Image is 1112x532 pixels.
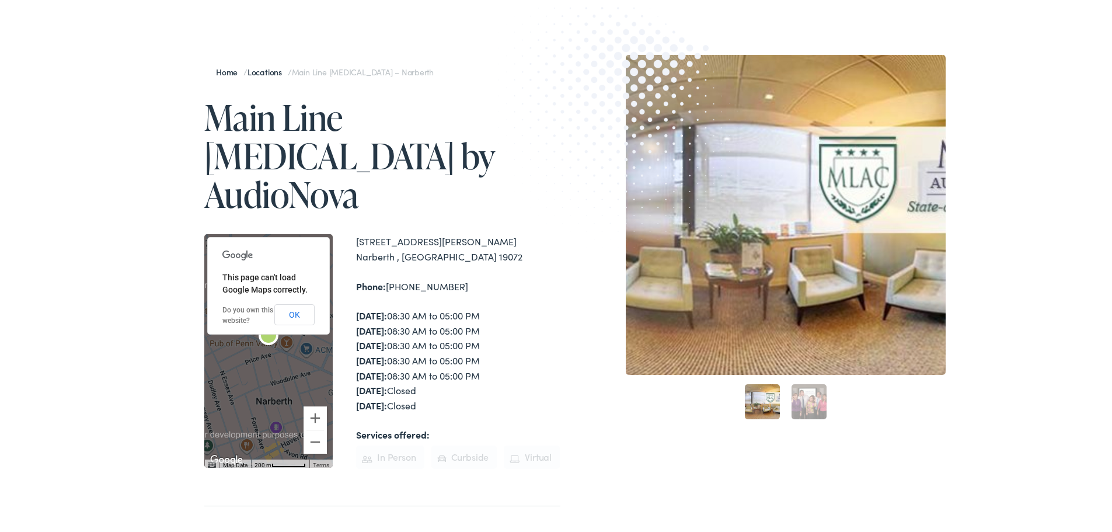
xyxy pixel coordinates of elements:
a: 1 [745,382,780,417]
span: 200 m [255,460,271,466]
li: Curbside [431,443,497,467]
div: [STREET_ADDRESS][PERSON_NAME] Narberth , [GEOGRAPHIC_DATA] 19072 [356,232,560,262]
button: Map Scale: 200 m per 55 pixels [251,457,309,465]
strong: [DATE]: [356,322,387,335]
span: This page can't load Google Maps correctly. [222,270,308,292]
a: Locations [248,64,288,75]
strong: [DATE]: [356,352,387,364]
span: Main Line [MEDICAL_DATA] – Narberth [292,64,434,75]
a: Terms (opens in new tab) [313,460,329,466]
button: Zoom in [304,404,327,427]
strong: [DATE]: [356,381,387,394]
a: Do you own this website? [222,304,273,322]
div: [PHONE_NUMBER] [356,277,560,292]
li: In Person [356,443,424,467]
a: Open this area in Google Maps (opens a new window) [207,450,246,465]
strong: [DATE]: [356,336,387,349]
strong: [DATE]: [356,367,387,380]
a: 2 [792,382,827,417]
button: Keyboard shortcuts [208,459,216,467]
a: Home [216,64,243,75]
div: Main Line Audiology by AudioNova [255,321,283,349]
img: Google [207,450,246,465]
span: / / [216,64,434,75]
h1: Main Line [MEDICAL_DATA] by AudioNova [204,96,560,211]
strong: Phone: [356,277,386,290]
button: Map Data [223,459,248,467]
strong: [DATE]: [356,307,387,319]
strong: [DATE]: [356,397,387,409]
div: 08:30 AM to 05:00 PM 08:30 AM to 05:00 PM 08:30 AM to 05:00 PM 08:30 AM to 05:00 PM 08:30 AM to 0... [356,306,560,411]
strong: Services offered: [356,426,430,439]
button: OK [274,302,315,323]
button: Zoom out [304,428,327,451]
li: Virtual [504,443,560,467]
